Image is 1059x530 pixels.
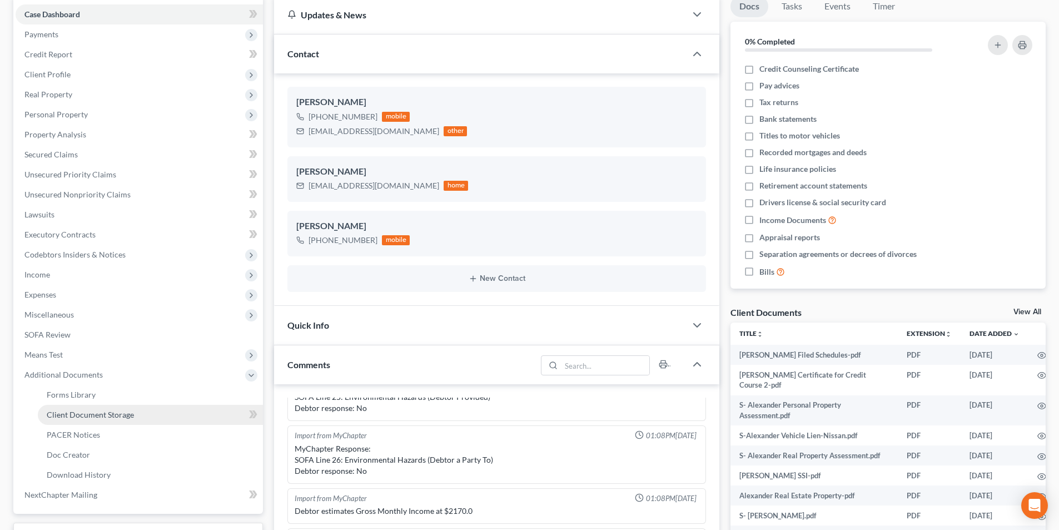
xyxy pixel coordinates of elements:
[898,486,961,506] td: PDF
[444,126,467,136] div: other
[961,445,1028,465] td: [DATE]
[47,450,90,459] span: Doc Creator
[945,331,952,338] i: unfold_more
[759,197,886,208] span: Drivers license & social security card
[730,445,898,465] td: S- Alexander Real Property Assessment.pdf
[759,130,840,141] span: Titles to motor vehicles
[444,181,468,191] div: home
[1021,492,1048,519] div: Open Intercom Messenger
[759,215,826,226] span: Income Documents
[296,96,697,109] div: [PERSON_NAME]
[296,165,697,179] div: [PERSON_NAME]
[745,37,795,46] strong: 0% Completed
[16,325,263,345] a: SOFA Review
[47,390,96,399] span: Forms Library
[24,270,50,279] span: Income
[730,425,898,445] td: S-Alexander Vehicle Lien-Nissan.pdf
[296,220,697,233] div: [PERSON_NAME]
[16,205,263,225] a: Lawsuits
[309,126,439,137] div: [EMAIL_ADDRESS][DOMAIN_NAME]
[295,380,699,414] div: MyChapter Response: SOFA Line 25: Environmental Hazards (Debtor Provided) Debtor response: No
[739,329,763,338] a: Titleunfold_more
[24,310,74,319] span: Miscellaneous
[646,493,697,504] span: 01:08PM[DATE]
[24,290,56,299] span: Expenses
[38,445,263,465] a: Doc Creator
[961,345,1028,365] td: [DATE]
[24,190,131,199] span: Unsecured Nonpriority Claims
[16,185,263,205] a: Unsecured Nonpriority Claims
[382,112,410,122] div: mobile
[16,145,263,165] a: Secured Claims
[969,329,1020,338] a: Date Added expand_more
[898,425,961,445] td: PDF
[561,356,650,375] input: Search...
[287,9,673,21] div: Updates & News
[730,506,898,526] td: S- [PERSON_NAME].pdf
[295,430,367,441] div: Import from MyChapter
[16,44,263,65] a: Credit Report
[24,70,71,79] span: Client Profile
[38,425,263,445] a: PACER Notices
[24,230,96,239] span: Executory Contracts
[759,266,774,278] span: Bills
[961,395,1028,426] td: [DATE]
[759,147,867,158] span: Recorded mortgages and deeds
[730,345,898,365] td: [PERSON_NAME] Filed Schedules-pdf
[24,250,126,259] span: Codebtors Insiders & Notices
[24,330,71,339] span: SOFA Review
[757,331,763,338] i: unfold_more
[47,410,134,419] span: Client Document Storage
[646,430,697,441] span: 01:08PM[DATE]
[961,486,1028,506] td: [DATE]
[47,430,100,439] span: PACER Notices
[38,385,263,405] a: Forms Library
[16,165,263,185] a: Unsecured Priority Claims
[961,365,1028,395] td: [DATE]
[38,405,263,425] a: Client Document Storage
[759,63,859,75] span: Credit Counseling Certificate
[730,395,898,426] td: S- Alexander Personal Property Assessment.pdf
[24,350,63,359] span: Means Test
[16,225,263,245] a: Executory Contracts
[898,465,961,486] td: PDF
[24,210,54,219] span: Lawsuits
[730,465,898,486] td: [PERSON_NAME] SSI-pdf
[759,249,917,260] span: Separation agreements or decrees of divorces
[16,4,263,24] a: Case Dashboard
[898,445,961,465] td: PDF
[24,150,78,159] span: Secured Claims
[1013,308,1041,316] a: View All
[961,506,1028,526] td: [DATE]
[296,274,697,283] button: New Contact
[24,90,72,99] span: Real Property
[898,395,961,426] td: PDF
[16,125,263,145] a: Property Analysis
[24,49,72,59] span: Credit Report
[759,80,799,91] span: Pay advices
[961,425,1028,445] td: [DATE]
[759,164,836,175] span: Life insurance policies
[730,306,802,318] div: Client Documents
[759,113,817,125] span: Bank statements
[898,506,961,526] td: PDF
[287,48,319,59] span: Contact
[24,370,103,379] span: Additional Documents
[730,365,898,395] td: [PERSON_NAME] Certificate for Credit Course 2-pdf
[759,180,867,191] span: Retirement account statements
[309,235,377,246] div: [PHONE_NUMBER]
[295,443,699,477] div: MyChapter Response: SOFA Line 26: Environmental Hazards (Debtor a Party To) Debtor response: No
[24,490,97,499] span: NextChapter Mailing
[759,97,798,108] span: Tax returns
[24,170,116,179] span: Unsecured Priority Claims
[287,359,330,370] span: Comments
[382,235,410,245] div: mobile
[907,329,952,338] a: Extensionunfold_more
[16,485,263,505] a: NextChapter Mailing
[287,320,329,330] span: Quick Info
[295,493,367,504] div: Import from MyChapter
[38,465,263,485] a: Download History
[1013,331,1020,338] i: expand_more
[24,130,86,139] span: Property Analysis
[898,365,961,395] td: PDF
